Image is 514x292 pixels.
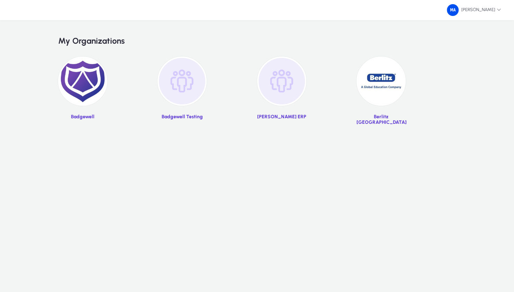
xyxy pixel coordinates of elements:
[58,36,456,46] h2: My Organizations
[357,114,406,126] p: Berlitz [GEOGRAPHIC_DATA]
[357,57,406,130] a: Berlitz [GEOGRAPHIC_DATA]
[447,4,459,16] img: 34.png
[257,57,306,106] img: organization-placeholder.png
[441,4,507,16] button: [PERSON_NAME]
[157,114,207,120] p: Badgewell Testing
[257,114,306,120] p: [PERSON_NAME] ERP
[447,4,501,16] span: [PERSON_NAME]
[58,57,107,130] a: Badgewell
[357,57,406,106] img: 37.jpg
[58,114,107,120] p: Badgewell
[257,57,306,130] a: [PERSON_NAME] ERP
[157,57,207,130] a: Badgewell Testing
[58,57,107,106] img: 2.png
[157,57,207,106] img: organization-placeholder.png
